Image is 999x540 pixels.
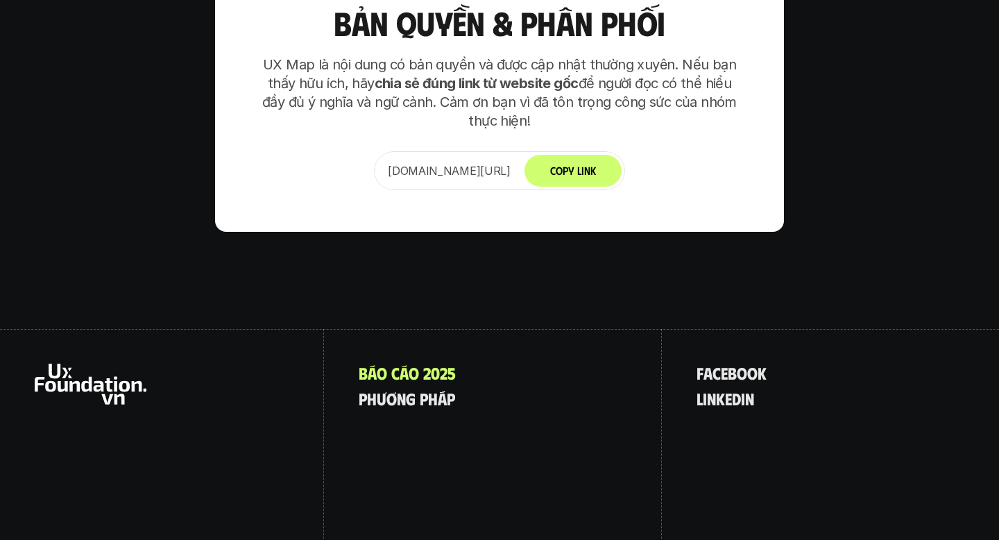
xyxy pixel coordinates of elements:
span: g [406,389,416,407]
span: i [741,389,745,407]
span: n [745,389,754,407]
span: á [400,364,409,382]
span: h [428,389,438,407]
span: k [716,389,725,407]
span: l [697,389,703,407]
p: UX Map là nội dung có bản quyền và được cập nhật thường xuyên. Nếu bạn thấy hữu ích, hãy để người... [257,56,742,130]
span: d [732,389,741,407]
span: p [359,389,367,407]
span: p [447,389,455,407]
span: o [747,364,758,382]
span: p [420,389,428,407]
span: c [391,364,400,382]
a: linkedin [697,389,754,407]
span: i [703,389,707,407]
strong: chia sẻ đúng link từ website gốc [375,75,579,92]
span: 2 [423,364,431,382]
span: o [737,364,747,382]
span: B [359,364,368,382]
span: 0 [431,364,440,382]
span: b [728,364,737,382]
span: n [397,389,406,407]
span: a [703,364,712,382]
span: 5 [447,364,456,382]
span: h [367,389,377,407]
a: phươngpháp [359,389,455,407]
span: f [697,364,703,382]
span: c [712,364,721,382]
p: [DOMAIN_NAME][URL] [388,162,511,179]
span: k [758,364,767,382]
span: á [438,389,447,407]
span: o [377,364,387,382]
span: á [368,364,377,382]
span: n [707,389,716,407]
button: Copy Link [524,155,622,187]
span: e [725,389,732,407]
span: ư [377,389,386,407]
span: ơ [386,389,397,407]
span: e [721,364,728,382]
a: facebook [697,364,767,382]
h3: Bản quyền & Phân phối [257,5,742,42]
span: o [409,364,419,382]
a: Báocáo2025 [359,364,456,382]
span: 2 [440,364,447,382]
